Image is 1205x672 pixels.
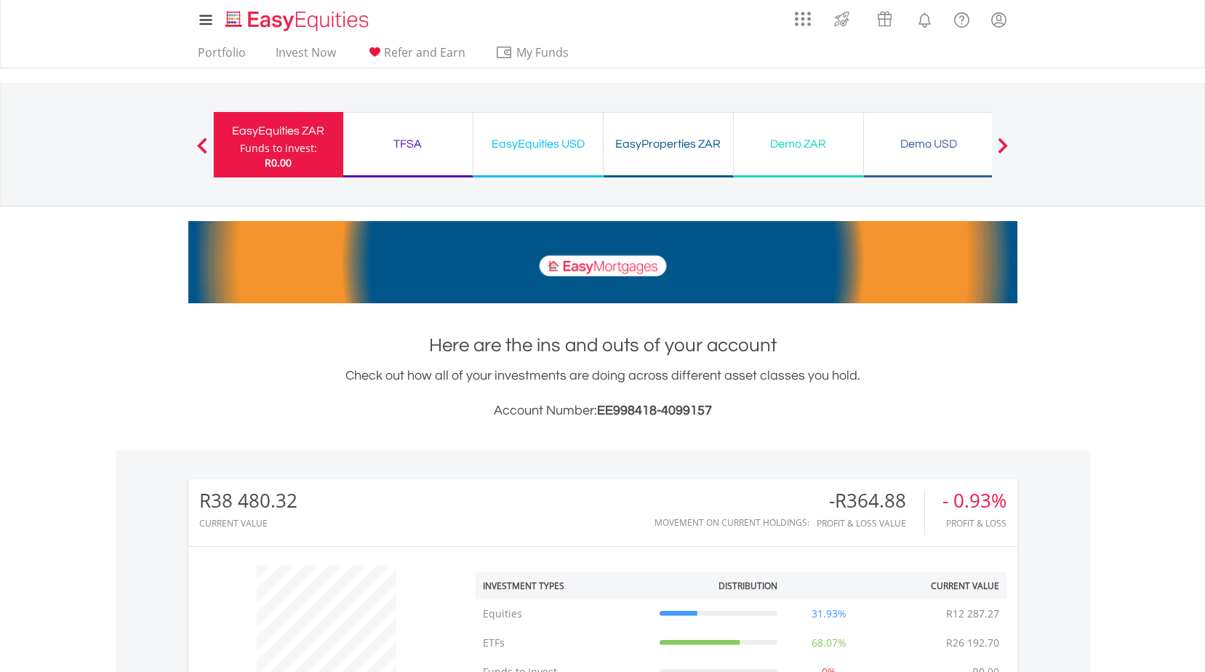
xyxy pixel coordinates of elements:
[742,134,854,154] div: Demo ZAR
[906,4,943,33] a: Notifications
[795,11,811,27] img: grid-menu-icon.svg
[265,156,292,169] span: R0.00
[873,134,985,154] div: Demo USD
[943,4,980,33] a: FAQ's and Support
[188,401,1017,421] h3: Account Number:
[476,572,652,599] th: Investment Types
[873,572,1006,599] th: Current Value
[220,4,375,33] a: Home page
[873,7,897,31] img: vouchers-v2.svg
[942,490,1006,511] div: - 0.93%
[612,134,724,154] div: EasyProperties ZAR
[188,366,1017,421] div: Check out how all of your investments are doing across different asset classes you hold.
[597,404,712,417] span: EE998418-4099157
[188,332,1017,359] h1: Here are the ins and outs of your account
[939,628,1006,657] td: R26 192.70
[188,221,1017,303] img: EasyMortage Promotion Banner
[476,628,652,657] td: ETFs
[785,628,873,657] td: 68.07%
[863,4,906,31] a: Vouchers
[482,134,594,154] div: EasyEquities USD
[785,4,820,27] a: AppsGrid
[939,599,1006,628] td: R12 287.27
[830,7,854,31] img: thrive-v2.svg
[199,519,297,528] div: CURRENT VALUE
[718,580,777,592] div: Distribution
[654,518,809,527] div: Movement on Current Holdings:
[223,9,375,33] img: EasyEquities_Logo.png
[476,599,652,628] td: Equities
[270,45,342,68] a: Invest Now
[988,145,1017,159] button: Next
[199,490,297,511] div: R38 480.32
[384,44,465,60] span: Refer and Earn
[352,134,464,154] div: TFSA
[192,45,252,68] a: Portfolio
[360,45,471,68] a: Refer and Earn
[240,141,317,156] div: Funds to invest:
[785,599,873,628] td: 31.93%
[817,490,924,511] div: -R364.88
[188,145,217,159] button: Previous
[942,519,1006,528] div: Profit & Loss
[817,519,924,528] div: Profit & Loss Value
[980,4,1017,36] a: My Profile
[495,43,591,62] span: My Funds
[223,121,335,141] div: EasyEquities ZAR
